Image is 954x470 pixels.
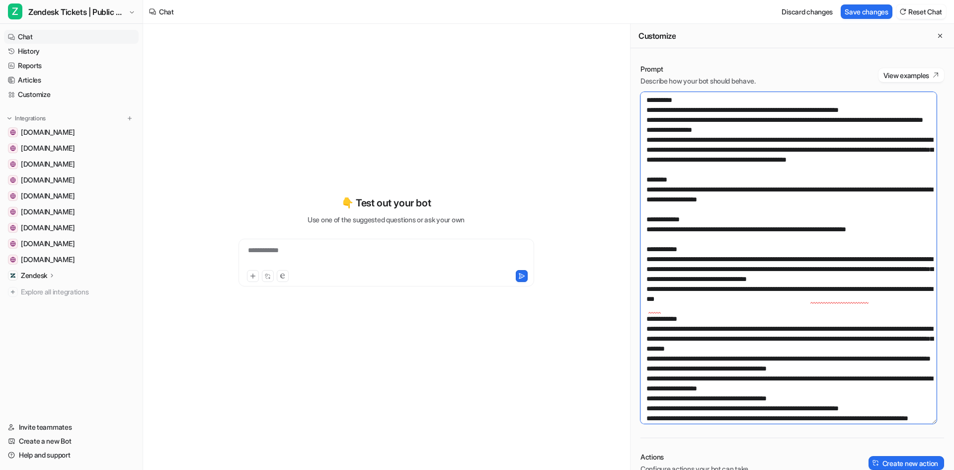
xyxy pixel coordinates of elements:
a: Create a new Bot [4,434,139,448]
a: Explore all integrations [4,285,139,299]
a: Chat [4,30,139,44]
a: www.inselflieger.de[DOMAIN_NAME] [4,253,139,267]
img: reset [899,8,906,15]
a: www.nordsee-bike.de[DOMAIN_NAME] [4,141,139,155]
img: www.inselfracht.de [10,129,16,135]
a: www.inseltouristik.de[DOMAIN_NAME] [4,237,139,251]
img: expand menu [6,115,13,122]
button: View examples [878,68,944,82]
a: www.inselparker.de[DOMAIN_NAME] [4,173,139,187]
span: [DOMAIN_NAME] [21,207,75,217]
img: www.inseltouristik.de [10,241,16,247]
span: [DOMAIN_NAME] [21,223,75,233]
p: Describe how your bot should behave. [640,76,756,86]
img: www.inselbus-norderney.de [10,161,16,167]
p: Prompt [640,64,756,74]
button: Integrations [4,113,49,123]
img: menu_add.svg [126,115,133,122]
button: Close flyout [934,30,946,42]
a: Articles [4,73,139,87]
p: Use one of the suggested questions or ask your own [308,214,465,225]
span: Zendesk Tickets | Public Reply [28,5,126,19]
span: [DOMAIN_NAME] [21,175,75,185]
img: www.inselexpress.de [10,225,16,231]
p: 👇 Test out your bot [341,195,431,210]
span: [DOMAIN_NAME] [21,255,75,265]
span: Z [8,3,22,19]
img: www.inselparker.de [10,177,16,183]
a: Invite teammates [4,420,139,434]
a: Customize [4,88,139,101]
img: Zendesk [10,273,16,279]
div: Chat [159,6,174,17]
a: www.inselexpress.de[DOMAIN_NAME] [4,221,139,235]
img: www.nordsee-bike.de [10,145,16,151]
p: Actions [640,452,750,462]
h2: Customize [638,31,676,41]
span: [DOMAIN_NAME] [21,191,75,201]
a: www.inselbus-norderney.de[DOMAIN_NAME] [4,157,139,171]
span: [DOMAIN_NAME] [21,143,75,153]
a: www.inselfracht.de[DOMAIN_NAME] [4,125,139,139]
p: Integrations [15,114,46,122]
span: Explore all integrations [21,284,135,300]
a: History [4,44,139,58]
a: www.frisonaut.de[DOMAIN_NAME] [4,189,139,203]
a: www.inselfaehre.de[DOMAIN_NAME] [4,205,139,219]
img: create-action-icon.svg [873,460,879,467]
img: www.frisonaut.de [10,193,16,199]
img: www.inselfaehre.de [10,209,16,215]
button: Reset Chat [896,4,946,19]
span: [DOMAIN_NAME] [21,239,75,249]
a: Reports [4,59,139,73]
button: Discard changes [778,4,837,19]
button: Save changes [841,4,892,19]
img: www.inselflieger.de [10,257,16,263]
p: Zendesk [21,271,47,281]
img: explore all integrations [8,287,18,297]
button: Create new action [869,456,944,470]
span: [DOMAIN_NAME] [21,127,75,137]
span: [DOMAIN_NAME] [21,159,75,169]
a: Help and support [4,448,139,462]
